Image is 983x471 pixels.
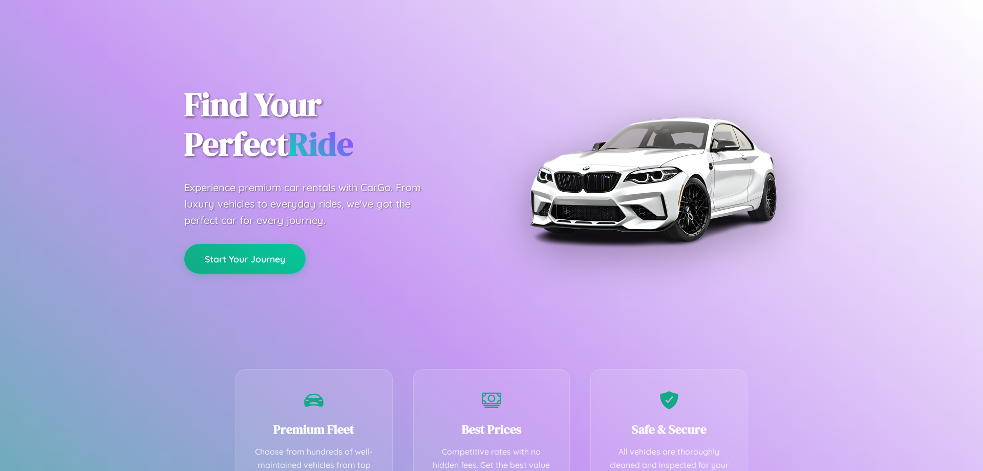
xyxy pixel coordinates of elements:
[184,85,476,164] h1: Find Your Perfect
[288,121,353,166] span: Ride
[251,421,377,438] h3: Premium Fleet
[184,179,440,229] p: Experience premium car rentals with CarGo. From luxury vehicles to everyday rides, we've got the ...
[184,244,306,274] button: Start Your Journey
[525,51,781,308] img: Premium BMW car rental vehicle
[606,421,732,438] h3: Safe & Secure
[429,421,554,438] h3: Best Prices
